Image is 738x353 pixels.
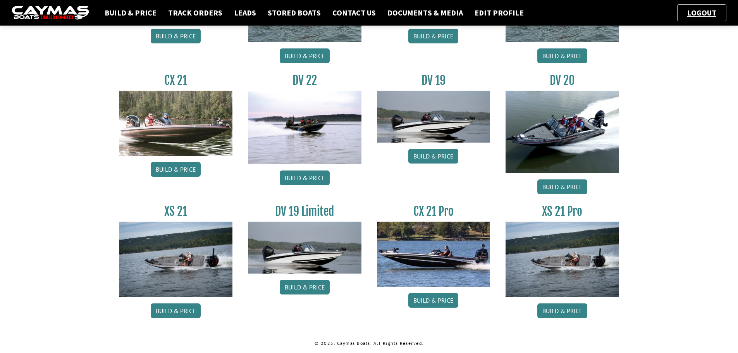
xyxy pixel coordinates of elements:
[230,8,260,18] a: Leads
[683,8,720,17] a: Logout
[506,91,619,173] img: DV_20_from_website_for_caymas_connect.png
[408,29,458,43] a: Build & Price
[248,91,361,164] img: DV22_original_motor_cropped_for_caymas_connect.jpg
[164,8,226,18] a: Track Orders
[119,204,233,219] h3: XS 21
[119,91,233,156] img: CX21_thumb.jpg
[377,73,490,88] h3: DV 19
[12,6,89,20] img: caymas-dealer-connect-2ed40d3bc7270c1d8d7ffb4b79bf05adc795679939227970def78ec6f6c03838.gif
[377,222,490,287] img: CX-21Pro_thumbnail.jpg
[280,48,330,63] a: Build & Price
[248,204,361,219] h3: DV 19 Limited
[471,8,528,18] a: Edit Profile
[506,204,619,219] h3: XS 21 Pro
[264,8,325,18] a: Stored Boats
[537,179,587,194] a: Build & Price
[151,303,201,318] a: Build & Price
[119,340,619,347] p: © 2025. Caymas Boats. All Rights Reserved.
[408,293,458,308] a: Build & Price
[151,162,201,177] a: Build & Price
[101,8,160,18] a: Build & Price
[248,222,361,274] img: dv-19-ban_from_website_for_caymas_connect.png
[377,204,490,219] h3: CX 21 Pro
[537,303,587,318] a: Build & Price
[151,29,201,43] a: Build & Price
[248,73,361,88] h3: DV 22
[384,8,467,18] a: Documents & Media
[119,222,233,297] img: XS_21_thumbnail.jpg
[506,222,619,297] img: XS_21_thumbnail.jpg
[377,91,490,143] img: dv-19-ban_from_website_for_caymas_connect.png
[280,280,330,294] a: Build & Price
[537,48,587,63] a: Build & Price
[408,149,458,164] a: Build & Price
[280,170,330,185] a: Build & Price
[329,8,380,18] a: Contact Us
[506,73,619,88] h3: DV 20
[119,73,233,88] h3: CX 21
